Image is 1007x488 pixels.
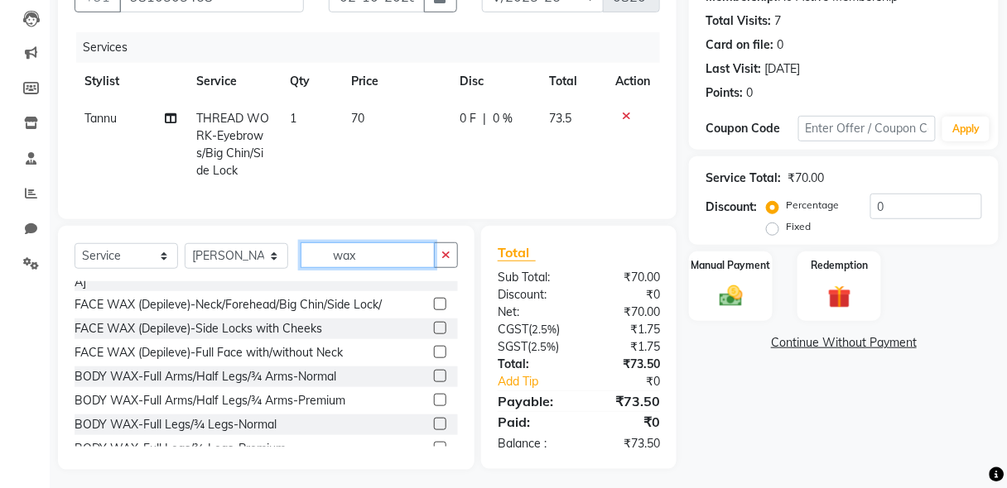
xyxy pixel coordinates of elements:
[498,339,528,354] span: SGST
[301,242,435,268] input: Search or Scan
[352,111,365,126] span: 70
[706,199,757,216] div: Discount:
[774,12,781,30] div: 7
[485,356,579,373] div: Total:
[493,110,513,127] span: 0 %
[595,373,672,390] div: ₹0
[579,412,672,432] div: ₹0
[579,391,672,411] div: ₹73.50
[75,296,382,313] div: FACE WAX (Depileve)-Neck/Forehead/Big Chin/Side Lock/
[579,356,672,373] div: ₹73.50
[798,116,937,141] input: Enter Offer / Coupon Code
[712,283,750,309] img: _cash.svg
[579,321,672,338] div: ₹1.75
[706,120,797,137] div: Coupon Code
[485,391,579,411] div: Payable:
[821,283,859,312] img: _gift.svg
[186,63,280,100] th: Service
[786,219,811,234] label: Fixed
[764,60,800,78] div: [DATE]
[788,170,824,187] div: ₹70.00
[692,334,995,352] a: Continue Without Payment
[532,323,556,336] span: 2.5%
[691,258,771,273] label: Manual Payment
[531,340,556,353] span: 2.5%
[485,321,579,338] div: ( )
[460,110,476,127] span: 0 F
[579,269,672,286] div: ₹70.00
[485,286,579,304] div: Discount:
[485,338,579,356] div: ( )
[485,435,579,452] div: Balance :
[196,111,269,178] span: THREAD WORK-Eyebrows/Big Chin/Side Lock
[75,368,336,385] div: BODY WAX-Full Arms/Half Legs/¾ Arms-Normal
[811,258,868,273] label: Redemption
[498,244,536,261] span: Total
[450,63,539,100] th: Disc
[342,63,450,100] th: Price
[579,286,672,304] div: ₹0
[706,84,743,102] div: Points:
[290,111,296,126] span: 1
[76,32,672,63] div: Services
[485,373,595,390] a: Add Tip
[579,338,672,356] div: ₹1.75
[706,36,773,54] div: Card on file:
[777,36,783,54] div: 0
[75,416,277,433] div: BODY WAX-Full Legs/¾ Legs-Normal
[485,304,579,321] div: Net:
[706,60,761,78] div: Last Visit:
[75,392,345,409] div: BODY WAX-Full Arms/Half Legs/¾ Arms-Premium
[75,344,343,361] div: FACE WAX (Depileve)-Full Face with/without Neck
[786,198,839,213] label: Percentage
[84,111,117,126] span: Tannu
[579,435,672,452] div: ₹73.50
[280,63,342,100] th: Qty
[550,111,572,126] span: 73.5
[498,322,528,337] span: CGST
[540,63,606,100] th: Total
[75,440,286,457] div: BODY WAX-Full Legs/¾ Legs-Premium
[579,304,672,321] div: ₹70.00
[706,170,781,187] div: Service Total:
[605,63,660,100] th: Action
[75,63,186,100] th: Stylist
[706,12,771,30] div: Total Visits:
[746,84,753,102] div: 0
[483,110,486,127] span: |
[942,117,990,141] button: Apply
[485,412,579,432] div: Paid:
[75,320,322,337] div: FACE WAX (Depileve)-Side Locks with Cheeks
[485,269,579,286] div: Sub Total:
